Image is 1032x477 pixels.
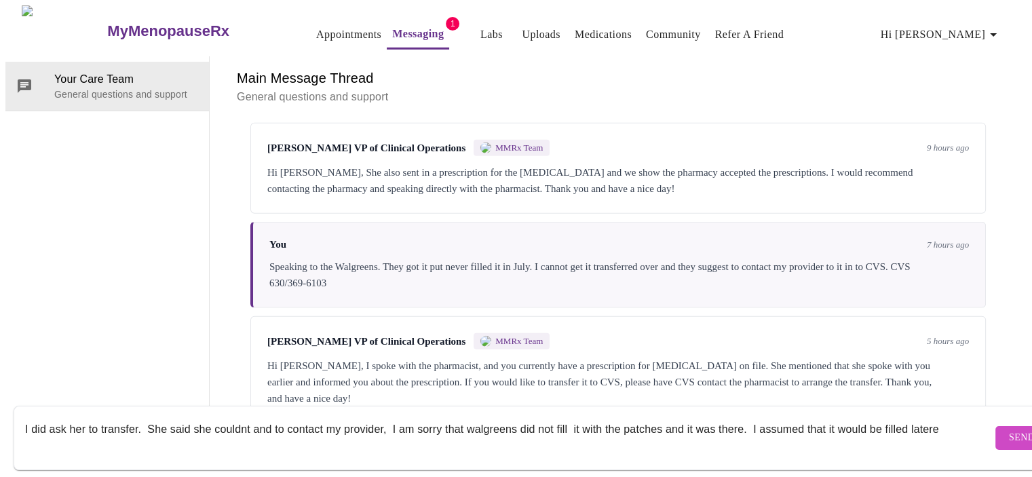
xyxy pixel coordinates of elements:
[237,89,999,105] p: General questions and support
[480,142,491,153] img: MMRX
[387,20,449,50] button: Messaging
[480,336,491,347] img: MMRX
[569,21,637,48] button: Medications
[392,24,444,43] a: Messaging
[881,25,1001,44] span: Hi [PERSON_NAME]
[267,336,465,347] span: [PERSON_NAME] VP of Clinical Operations
[495,142,543,153] span: MMRx Team
[22,5,106,56] img: MyMenopauseRx Logo
[25,416,992,459] textarea: Send a message about your appointment
[495,336,543,347] span: MMRx Team
[446,17,459,31] span: 1
[575,25,632,44] a: Medications
[927,240,969,250] span: 7 hours ago
[470,21,513,48] button: Labs
[106,7,284,55] a: MyMenopauseRx
[715,25,784,44] a: Refer a Friend
[516,21,566,48] button: Uploads
[311,21,387,48] button: Appointments
[927,142,969,153] span: 9 hours ago
[54,88,198,101] p: General questions and support
[267,142,465,154] span: [PERSON_NAME] VP of Clinical Operations
[237,67,999,89] h6: Main Message Thread
[5,62,209,111] div: Your Care TeamGeneral questions and support
[875,21,1007,48] button: Hi [PERSON_NAME]
[927,336,969,347] span: 5 hours ago
[646,25,701,44] a: Community
[269,239,286,250] span: You
[54,71,198,88] span: Your Care Team
[710,21,790,48] button: Refer a Friend
[316,25,381,44] a: Appointments
[267,164,969,197] div: Hi [PERSON_NAME], She also sent in a prescription for the [MEDICAL_DATA] and we show the pharmacy...
[522,25,560,44] a: Uploads
[480,25,503,44] a: Labs
[269,259,969,291] div: Speaking to the Walgreens. They got it put never filled it in July. I cannot get it transferred o...
[107,22,229,40] h3: MyMenopauseRx
[267,358,969,406] div: Hi [PERSON_NAME], I spoke with the pharmacist, and you currently have a prescription for [MEDICAL...
[641,21,706,48] button: Community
